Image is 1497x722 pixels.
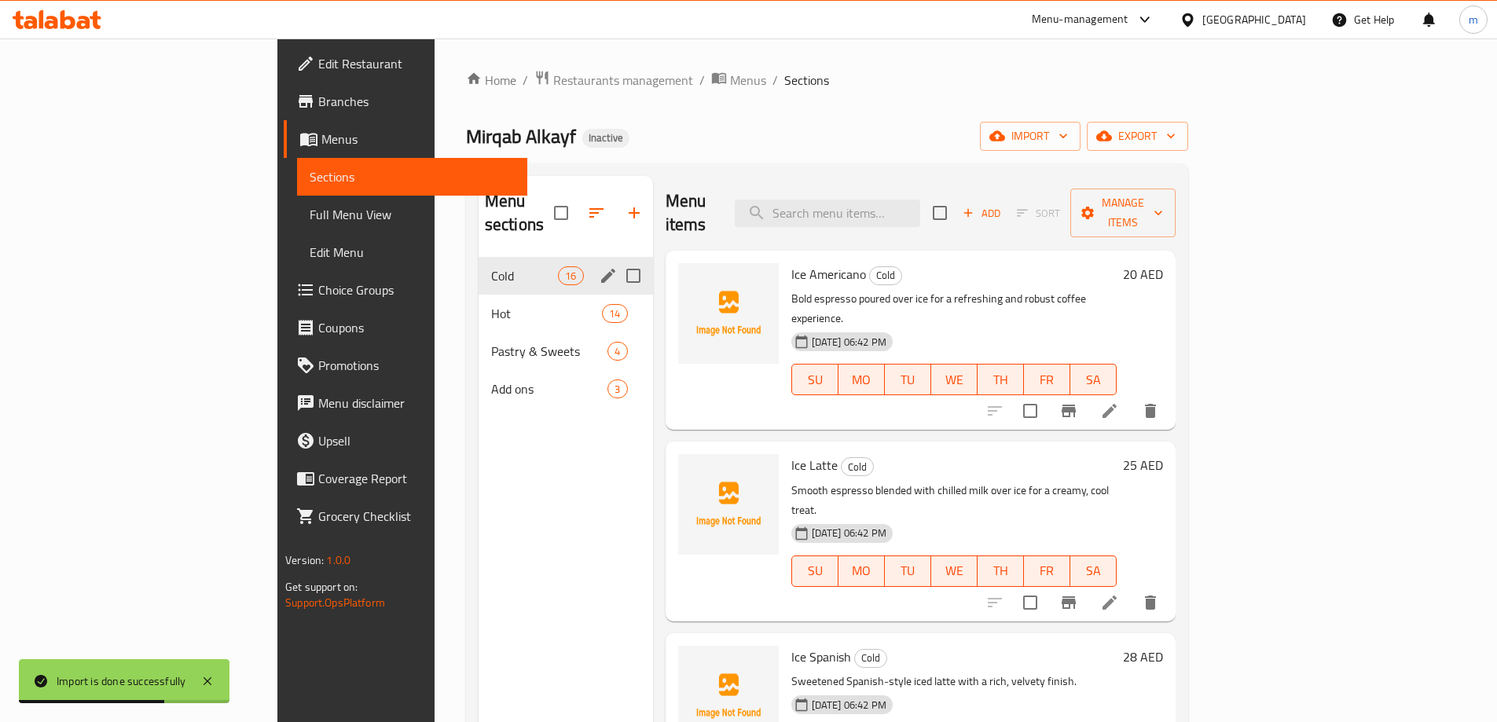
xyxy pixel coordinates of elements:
span: Sort sections [578,194,615,232]
span: FR [1030,368,1064,391]
span: [DATE] 06:42 PM [805,335,893,350]
span: FR [1030,559,1064,582]
button: SU [791,555,838,587]
span: Menus [730,71,766,90]
button: FR [1024,364,1070,395]
span: Select to update [1014,586,1047,619]
span: [DATE] 06:42 PM [805,698,893,713]
span: Menu disclaimer [318,394,515,412]
span: SU [798,368,832,391]
nav: breadcrumb [466,70,1188,90]
span: export [1099,126,1176,146]
span: WE [937,368,971,391]
div: [GEOGRAPHIC_DATA] [1202,11,1306,28]
a: Full Menu View [297,196,527,233]
span: Inactive [582,131,629,145]
li: / [772,71,778,90]
div: Menu-management [1032,10,1128,29]
button: SU [791,364,838,395]
div: items [607,342,627,361]
span: Restaurants management [553,71,693,90]
nav: Menu sections [479,251,653,414]
button: Branch-specific-item [1050,392,1088,430]
span: SA [1077,559,1110,582]
div: Pastry & Sweets [491,342,608,361]
span: TU [891,559,925,582]
button: delete [1132,392,1169,430]
button: TU [885,555,931,587]
li: / [699,71,705,90]
span: Menus [321,130,515,148]
span: Coverage Report [318,469,515,488]
span: TH [984,559,1018,582]
span: Ice Americano [791,262,866,286]
img: Ice Latte [678,454,779,555]
div: Cold [854,649,887,668]
span: Select section [923,196,956,229]
p: Bold espresso poured over ice for a refreshing and robust coffee experience. [791,289,1117,328]
button: TU [885,364,931,395]
span: Cold [870,266,901,284]
span: SA [1077,368,1110,391]
div: Import is done successfully [57,673,185,690]
button: SA [1070,364,1117,395]
h2: Menu items [666,189,716,236]
span: Grocery Checklist [318,507,515,526]
button: WE [931,555,978,587]
div: items [602,304,627,323]
span: Edit Restaurant [318,54,515,73]
span: Hot [491,304,602,323]
button: Manage items [1070,189,1176,237]
span: Ice Latte [791,453,838,477]
button: edit [596,264,620,288]
span: [DATE] 06:42 PM [805,526,893,541]
input: search [735,200,920,227]
span: Mirqab Alkayf [466,119,576,154]
span: Edit Menu [310,243,515,262]
a: Edit menu item [1100,401,1119,420]
p: Smooth espresso blended with chilled milk over ice for a creamy, cool treat. [791,481,1117,520]
button: delete [1132,584,1169,621]
span: TH [984,368,1018,391]
span: Upsell [318,431,515,450]
div: Cold [869,266,902,285]
span: Choice Groups [318,280,515,299]
span: Version: [285,550,324,570]
span: Full Menu View [310,205,515,224]
button: export [1087,122,1188,151]
span: Select section first [1007,201,1070,225]
div: Inactive [582,129,629,148]
button: SA [1070,555,1117,587]
p: Sweetened Spanish-style iced latte with a rich, velvety finish. [791,672,1117,691]
button: WE [931,364,978,395]
a: Menus [711,70,766,90]
a: Promotions [284,346,527,384]
a: Menus [284,120,527,158]
h6: 25 AED [1123,454,1163,476]
a: Support.OpsPlatform [285,592,385,613]
span: Add ons [491,379,608,398]
span: 4 [608,344,626,359]
button: Branch-specific-item [1050,584,1088,621]
a: Edit Restaurant [284,45,527,82]
span: Cold [855,649,886,667]
span: import [992,126,1068,146]
button: MO [838,364,885,395]
a: Coverage Report [284,460,527,497]
div: Cold16edit [479,257,653,295]
a: Menu disclaimer [284,384,527,422]
span: MO [845,368,879,391]
button: FR [1024,555,1070,587]
span: SU [798,559,832,582]
a: Upsell [284,422,527,460]
a: Sections [297,158,527,196]
span: 3 [608,382,626,397]
a: Coupons [284,309,527,346]
h6: 28 AED [1123,646,1163,668]
div: Hot14 [479,295,653,332]
a: Restaurants management [534,70,693,90]
button: Add section [615,194,653,232]
span: 16 [559,269,582,284]
span: Promotions [318,356,515,375]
